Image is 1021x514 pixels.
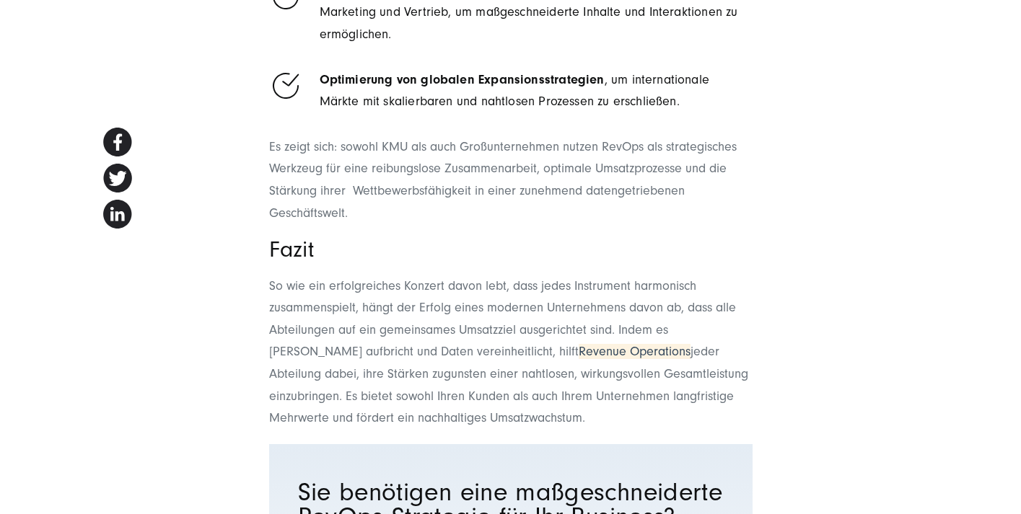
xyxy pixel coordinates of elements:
span: Fazit [269,236,315,262]
li: , um internationale Märkte mit skalierbaren und nahtlosen Prozessen zu erschließen. [269,69,753,113]
strong: Optimierung von globalen Expansionsstrategien [320,72,605,87]
p: Es zeigt sich: sowohl KMU als auch Großunternehmen nutzen RevOps als strategisches Werkzeug für e... [269,136,753,224]
img: Share on facebook [103,128,132,156]
img: Share on twitter [103,164,132,192]
p: So wie ein erfolgreiches Konzert davon lebt, dass jedes Instrument harmonisch zusammenspielt, hän... [269,275,753,430]
span: Revenue Operations [579,344,691,359]
img: Share on linkedin [103,200,132,228]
